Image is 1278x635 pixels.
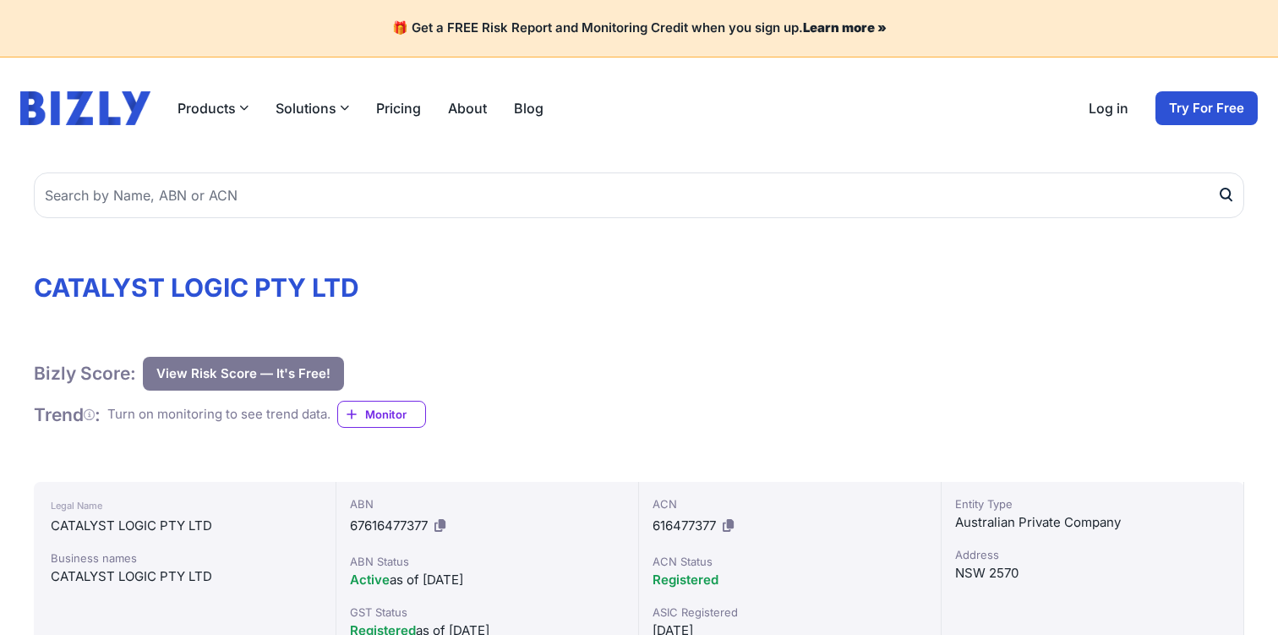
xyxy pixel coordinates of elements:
div: Australian Private Company [955,512,1230,533]
a: Learn more » [803,19,887,36]
h1: CATALYST LOGIC PTY LTD [34,272,1244,303]
input: Search by Name, ABN or ACN [34,172,1244,218]
div: as of [DATE] [350,570,625,590]
a: Monitor [337,401,426,428]
h4: 🎁 Get a FREE Risk Report and Monitoring Credit when you sign up. [20,20,1258,36]
span: 616477377 [653,517,716,534]
div: ASIC Registered [653,604,927,621]
h1: Trend : [34,403,101,426]
span: Active [350,572,390,588]
div: Address [955,546,1230,563]
button: Products [177,98,248,118]
a: Log in [1089,98,1128,118]
div: GST Status [350,604,625,621]
a: Pricing [376,98,421,118]
div: NSW 2570 [955,563,1230,583]
div: CATALYST LOGIC PTY LTD [51,516,319,536]
a: About [448,98,487,118]
div: Turn on monitoring to see trend data. [107,405,330,424]
div: ACN [653,495,927,512]
span: Registered [653,572,718,588]
button: Solutions [276,98,349,118]
div: ABN [350,495,625,512]
a: Try For Free [1155,91,1258,125]
a: Blog [514,98,543,118]
span: Monitor [365,406,425,423]
div: ABN Status [350,553,625,570]
div: ACN Status [653,553,927,570]
span: 67616477377 [350,517,428,534]
div: CATALYST LOGIC PTY LTD [51,567,319,587]
h1: Bizly Score: [34,362,136,385]
button: View Risk Score — It's Free! [143,357,344,391]
div: Legal Name [51,495,319,516]
div: Business names [51,550,319,567]
div: Entity Type [955,495,1230,512]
